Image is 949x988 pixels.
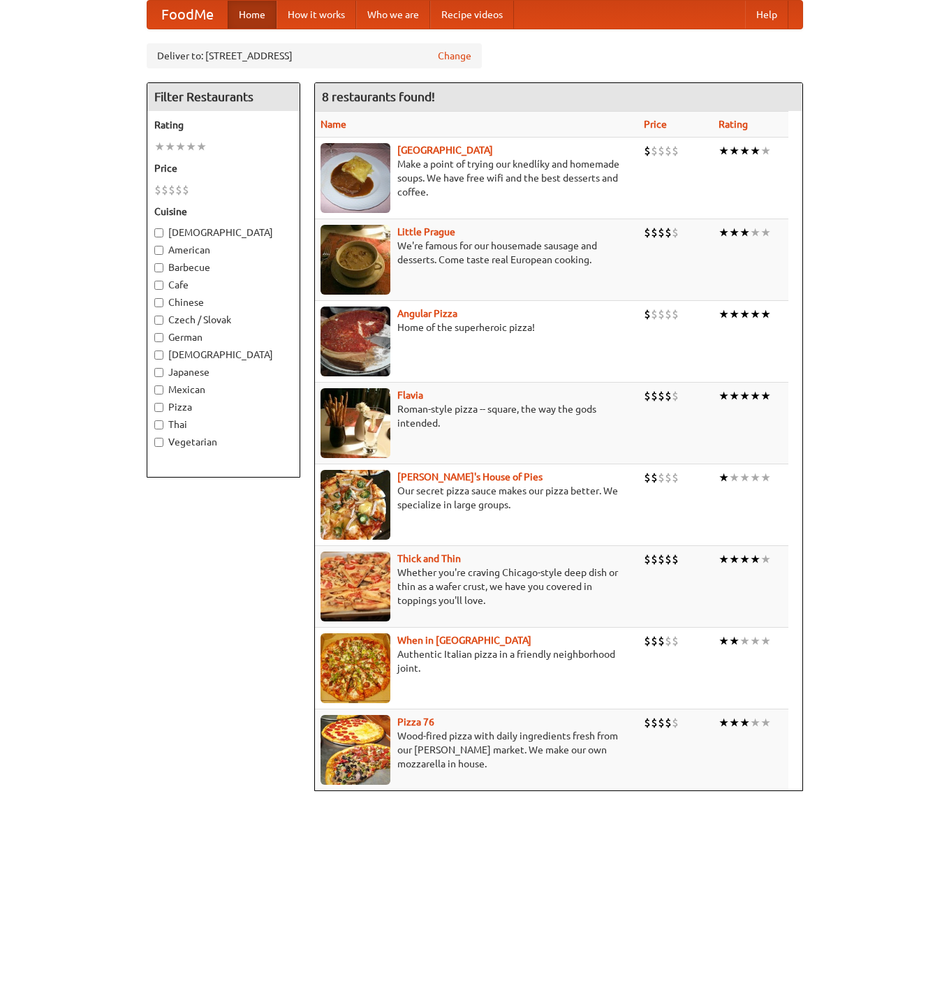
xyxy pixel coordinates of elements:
[321,143,390,213] img: czechpoint.jpg
[154,348,293,362] label: [DEMOGRAPHIC_DATA]
[729,388,740,404] li: ★
[154,228,163,237] input: [DEMOGRAPHIC_DATA]
[658,715,665,730] li: $
[658,470,665,485] li: $
[760,388,771,404] li: ★
[154,368,163,377] input: Japanese
[154,420,163,429] input: Thai
[644,225,651,240] li: $
[154,139,165,154] li: ★
[321,157,633,199] p: Make a point of trying our knedlíky and homemade soups. We have free wifi and the best desserts a...
[760,552,771,567] li: ★
[719,715,729,730] li: ★
[729,225,740,240] li: ★
[397,145,493,156] a: [GEOGRAPHIC_DATA]
[719,552,729,567] li: ★
[154,351,163,360] input: [DEMOGRAPHIC_DATA]
[168,182,175,198] li: $
[321,715,390,785] img: pizza76.jpg
[665,225,672,240] li: $
[750,225,760,240] li: ★
[161,182,168,198] li: $
[760,633,771,649] li: ★
[672,143,679,158] li: $
[438,49,471,63] a: Change
[760,715,771,730] li: ★
[740,388,750,404] li: ★
[165,139,175,154] li: ★
[397,471,543,482] a: [PERSON_NAME]'s House of Pies
[729,307,740,322] li: ★
[154,365,293,379] label: Japanese
[154,161,293,175] h5: Price
[740,470,750,485] li: ★
[356,1,430,29] a: Who we are
[740,552,750,567] li: ★
[154,226,293,239] label: [DEMOGRAPHIC_DATA]
[397,716,434,728] a: Pizza 76
[321,119,346,130] a: Name
[154,435,293,449] label: Vegetarian
[750,470,760,485] li: ★
[760,225,771,240] li: ★
[719,225,729,240] li: ★
[740,715,750,730] li: ★
[719,470,729,485] li: ★
[147,43,482,68] div: Deliver to: [STREET_ADDRESS]
[154,281,163,290] input: Cafe
[672,633,679,649] li: $
[154,243,293,257] label: American
[651,470,658,485] li: $
[182,182,189,198] li: $
[644,119,667,130] a: Price
[729,470,740,485] li: ★
[644,143,651,158] li: $
[321,729,633,771] p: Wood-fired pizza with daily ingredients fresh from our [PERSON_NAME] market. We make our own mozz...
[175,139,186,154] li: ★
[154,205,293,219] h5: Cuisine
[651,225,658,240] li: $
[729,552,740,567] li: ★
[277,1,356,29] a: How it works
[321,402,633,430] p: Roman-style pizza -- square, the way the gods intended.
[154,182,161,198] li: $
[719,143,729,158] li: ★
[658,552,665,567] li: $
[154,295,293,309] label: Chinese
[729,715,740,730] li: ★
[321,484,633,512] p: Our secret pizza sauce makes our pizza better. We specialize in large groups.
[651,307,658,322] li: $
[154,438,163,447] input: Vegetarian
[644,470,651,485] li: $
[665,307,672,322] li: $
[147,83,300,111] h4: Filter Restaurants
[321,239,633,267] p: We're famous for our housemade sausage and desserts. Come taste real European cooking.
[651,143,658,158] li: $
[154,333,163,342] input: German
[760,307,771,322] li: ★
[665,552,672,567] li: $
[397,226,455,237] a: Little Prague
[750,552,760,567] li: ★
[154,246,163,255] input: American
[321,225,390,295] img: littleprague.jpg
[750,307,760,322] li: ★
[665,388,672,404] li: $
[154,316,163,325] input: Czech / Slovak
[672,470,679,485] li: $
[651,388,658,404] li: $
[397,390,423,401] a: Flavia
[719,307,729,322] li: ★
[154,298,163,307] input: Chinese
[651,715,658,730] li: $
[322,90,435,103] ng-pluralize: 8 restaurants found!
[760,470,771,485] li: ★
[740,225,750,240] li: ★
[719,388,729,404] li: ★
[740,143,750,158] li: ★
[644,307,651,322] li: $
[665,470,672,485] li: $
[719,633,729,649] li: ★
[154,400,293,414] label: Pizza
[186,139,196,154] li: ★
